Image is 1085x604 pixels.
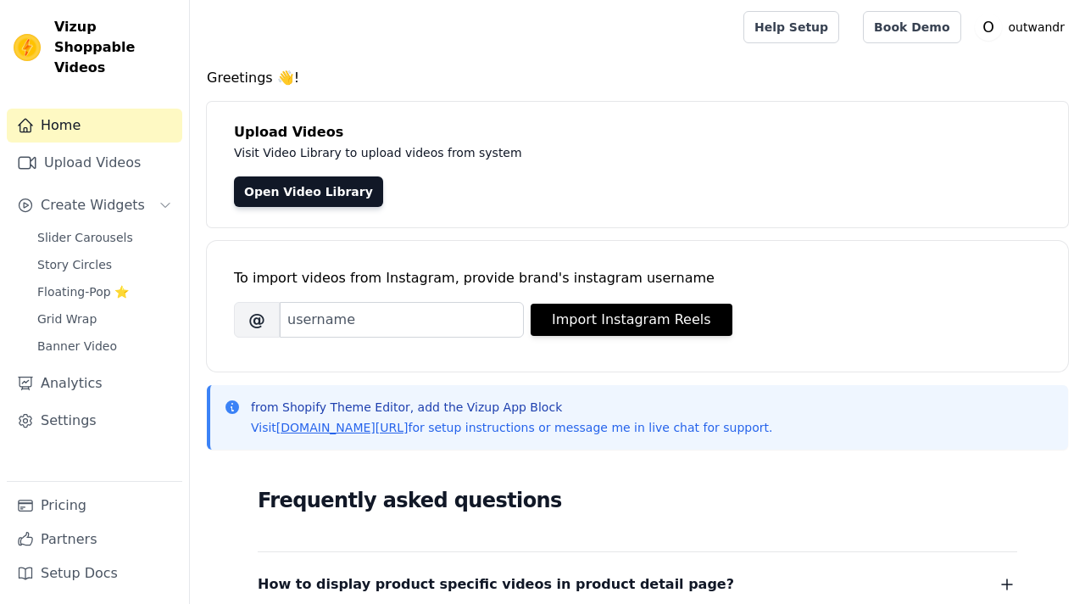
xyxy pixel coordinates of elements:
[234,143,993,163] p: Visit Video Library to upload videos from system
[54,17,175,78] span: Vizup Shoppable Videos
[1002,12,1071,42] p: outwandr
[743,11,839,43] a: Help Setup
[37,338,117,355] span: Banner Video
[531,304,732,336] button: Import Instagram Reels
[251,399,772,416] p: from Shopify Theme Editor, add the Vizup App Block
[7,556,182,590] a: Setup Docs
[863,11,960,43] a: Book Demo
[37,310,97,327] span: Grid Wrap
[276,421,409,434] a: [DOMAIN_NAME][URL]
[7,366,182,400] a: Analytics
[37,256,112,273] span: Story Circles
[234,268,1041,288] div: To import videos from Instagram, provide brand's instagram username
[975,12,1071,42] button: O outwandr
[280,302,524,338] input: username
[27,253,182,277] a: Story Circles
[7,188,182,222] button: Create Widgets
[7,523,182,556] a: Partners
[251,419,772,436] p: Visit for setup instructions or message me in live chat for support.
[982,19,994,36] text: O
[234,122,1041,143] h4: Upload Videos
[7,404,182,438] a: Settings
[27,307,182,331] a: Grid Wrap
[234,176,383,207] a: Open Video Library
[7,109,182,143] a: Home
[27,280,182,304] a: Floating-Pop ⭐
[258,573,734,596] span: How to display product specific videos in product detail page?
[27,226,182,249] a: Slider Carousels
[14,34,41,61] img: Vizup
[27,334,182,358] a: Banner Video
[37,283,129,300] span: Floating-Pop ⭐
[207,68,1068,88] h4: Greetings 👋!
[258,573,1017,596] button: How to display product specific videos in product detail page?
[7,146,182,180] a: Upload Videos
[37,229,133,246] span: Slider Carousels
[258,484,1017,517] h2: Frequently asked questions
[7,489,182,523] a: Pricing
[234,302,280,338] span: @
[41,195,145,215] span: Create Widgets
